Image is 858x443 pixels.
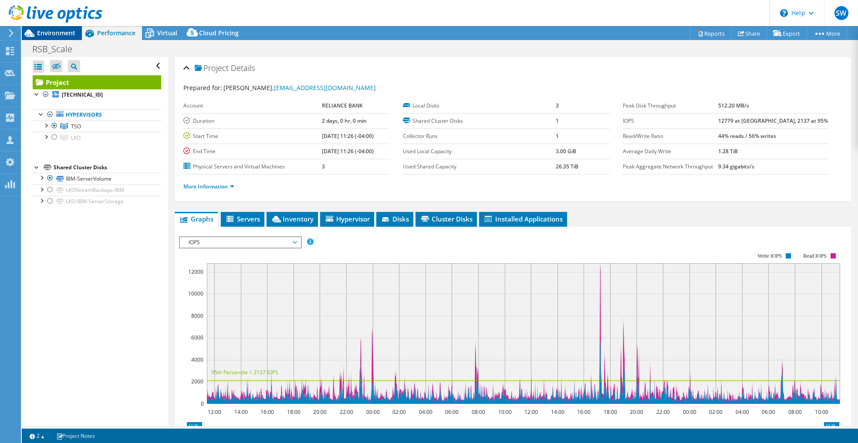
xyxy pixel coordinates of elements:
[403,117,556,125] label: Shared Cluster Disks
[322,163,325,170] b: 3
[683,408,696,416] text: 00:00
[322,102,363,109] b: RELIANCE BANK
[188,290,203,297] text: 10000
[403,147,556,156] label: Used Local Capacity
[551,408,564,416] text: 14:00
[191,356,203,363] text: 4000
[656,408,670,416] text: 22:00
[223,84,376,92] span: [PERSON_NAME],
[54,162,161,173] div: Shared Cluster Disks
[313,408,327,416] text: 20:00
[201,400,204,407] text: 0
[271,215,314,223] span: Inventory
[231,63,255,73] span: Details
[780,9,788,17] svg: \n
[556,163,578,170] b: 26.35 TiB
[33,121,161,132] a: TSO
[191,312,203,319] text: 8000
[403,162,556,171] label: Used Shared Capacity
[33,75,161,89] a: Project
[604,408,617,416] text: 18:00
[834,6,848,20] span: SW
[37,29,75,37] span: Environment
[736,408,749,416] text: 04:00
[62,91,103,98] b: [TECHNICAL_ID]
[577,408,591,416] text: 16:00
[623,132,718,141] label: Read/Write Ratio
[322,148,374,155] b: [DATE] 11:26 (-04:00)
[403,132,556,141] label: Collector Runs
[815,408,828,416] text: 10:00
[322,117,367,124] b: 2 days, 0 hr, 0 min
[757,253,782,259] text: Write IOPS
[183,183,234,190] a: More Information
[195,64,229,73] span: Project
[28,44,86,54] h1: RSB_Scale
[324,215,370,223] span: Hypervisor
[524,408,538,416] text: 12:00
[183,162,322,171] label: Physical Servers and Virtual Machines
[184,237,296,248] span: IOPS
[33,109,161,121] a: Hypervisors
[191,378,203,385] text: 2000
[274,84,376,92] a: [EMAIL_ADDRESS][DOMAIN_NAME]
[191,334,203,341] text: 6000
[498,408,512,416] text: 10:00
[340,408,353,416] text: 22:00
[762,408,775,416] text: 06:00
[623,147,718,156] label: Average Daily Write
[419,408,432,416] text: 04:00
[183,101,322,110] label: Account
[71,123,81,130] span: TSO
[157,29,177,37] span: Virtual
[718,163,754,170] b: 9.34 gigabits/s
[183,84,222,92] label: Prepared for:
[690,27,732,40] a: Reports
[322,132,374,140] b: [DATE] 11:26 (-04:00)
[623,117,718,125] label: IOPS
[211,369,278,376] text: 95th Percentile = 2137 IOPS
[718,102,749,109] b: 512.20 MB/s
[208,408,221,416] text: 12:00
[199,29,239,37] span: Cloud Pricing
[623,101,718,110] label: Peak Disk Throughput
[556,102,559,109] b: 3
[420,215,473,223] span: Cluster Disks
[556,117,559,124] b: 1
[183,147,322,156] label: End Time
[630,408,643,416] text: 20:00
[718,117,828,124] b: 12779 at [GEOGRAPHIC_DATA], 2137 at 95%
[366,408,380,416] text: 00:00
[392,408,406,416] text: 02:00
[731,27,767,40] a: Share
[788,408,802,416] text: 08:00
[403,101,556,110] label: Local Disks
[803,253,827,259] text: Read IOPS
[472,408,485,416] text: 08:00
[718,132,776,140] b: 44% reads / 56% writes
[33,132,161,143] a: LKO
[50,430,101,441] a: Project Notes
[287,408,301,416] text: 18:00
[33,173,161,184] a: IBM-ServerVolume
[33,196,161,207] a: LKO-IBM-ServerStorage
[33,185,161,196] a: LKOVeeamBackups-IBM
[260,408,274,416] text: 16:00
[33,89,161,101] a: [TECHNICAL_ID]
[807,27,847,40] a: More
[97,29,135,37] span: Performance
[188,268,203,275] text: 12000
[445,408,459,416] text: 06:00
[71,134,81,141] span: LKO
[767,27,807,40] a: Export
[623,162,718,171] label: Peak Aggregate Network Throughput
[24,430,51,441] a: 2
[381,215,409,223] span: Disks
[225,215,260,223] span: Servers
[718,148,738,155] b: 1.28 TiB
[179,215,213,223] span: Graphs
[556,132,559,140] b: 1
[483,215,563,223] span: Installed Applications
[709,408,723,416] text: 02:00
[183,117,322,125] label: Duration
